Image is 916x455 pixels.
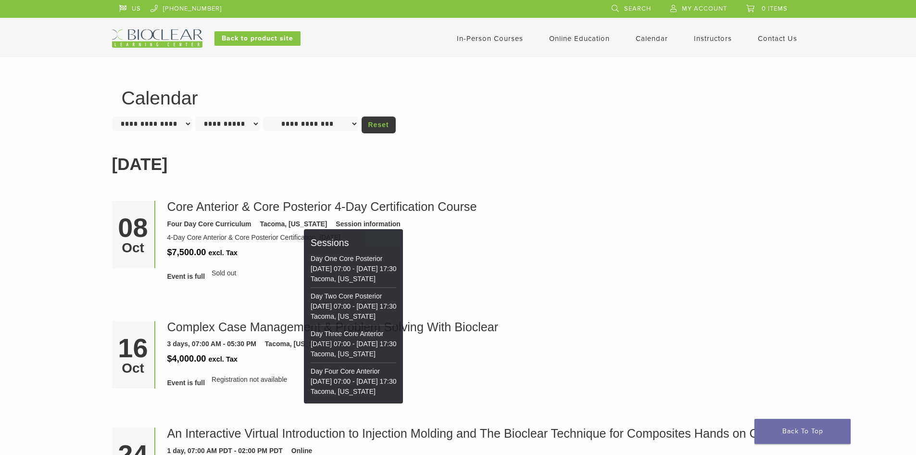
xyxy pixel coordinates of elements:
[457,34,523,43] a: In-Person Courses
[311,254,396,264] h6: Day One Core Posterior
[754,419,851,444] a: Back To Top
[167,219,251,229] div: Four Day Core Curriculum
[694,34,732,43] a: Instructors
[311,291,396,301] h6: Day Two Core Posterior
[336,219,401,229] div: Session information
[167,200,477,213] a: Core Anterior & Core Posterior 4-Day Certification Course
[167,354,206,364] span: $4,000.00
[167,320,499,334] a: Complex Case Management & Problem Solving With Bioclear
[636,34,668,43] a: Calendar
[112,29,202,48] img: Bioclear
[758,34,797,43] a: Contact Us
[311,291,396,325] div: Tacoma, [US_STATE]
[167,247,206,257] span: $7,500.00
[549,34,610,43] a: Online Education
[167,427,789,440] a: An Interactive Virtual Introduction to Injection Molding and The Bioclear Technique for Composite...
[115,214,151,241] div: 08
[682,5,727,13] span: My Account
[311,329,396,339] h6: Day Three Core Anterior
[167,378,205,388] span: Event is full
[208,249,237,257] span: excl. Tax
[311,254,396,288] div: Tacoma, [US_STATE]
[167,233,797,243] div: 4-Day Core Anterior & Core Posterior Certification. [DATE]
[112,152,804,177] h2: [DATE]
[167,339,256,349] div: 3 days, 07:00 AM - 05:30 PM
[167,268,797,286] div: Sold out
[311,366,396,377] h6: Day Four Core Anterior
[167,375,797,393] div: Registration not available
[214,31,301,46] a: Back to product site
[311,264,396,274] div: [DATE] 07:00 - [DATE] 17:30
[115,335,151,362] div: 16
[311,366,396,397] div: Tacoma, [US_STATE]
[167,272,205,282] span: Event is full
[115,241,151,255] div: Oct
[311,329,396,363] div: Tacoma, [US_STATE]
[362,117,396,133] a: Reset
[260,219,327,229] div: Tacoma, [US_STATE]
[311,339,396,349] div: [DATE] 07:00 - [DATE] 17:30
[311,236,396,250] h5: Sessions
[311,377,396,387] div: [DATE] 07:00 - [DATE] 17:30
[265,339,332,349] div: Tacoma, [US_STATE]
[624,5,651,13] span: Search
[762,5,788,13] span: 0 items
[208,355,237,363] span: excl. Tax
[122,89,795,107] h1: Calendar
[115,362,151,375] div: Oct
[311,301,396,312] div: [DATE] 07:00 - [DATE] 17:30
